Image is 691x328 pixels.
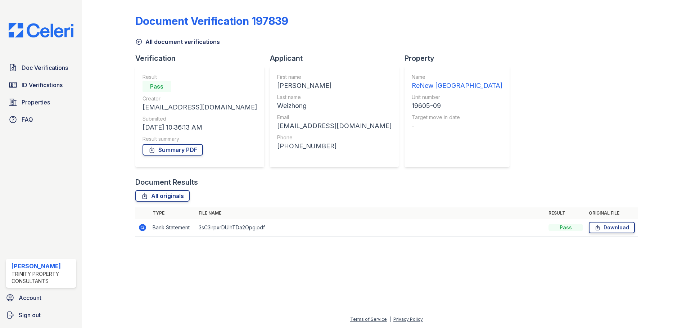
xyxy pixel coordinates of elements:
span: FAQ [22,115,33,124]
th: Type [150,207,196,219]
div: Pass [548,224,583,231]
a: All document verifications [135,37,220,46]
th: Result [546,207,586,219]
div: Result [143,73,257,81]
a: Sign out [3,308,79,322]
div: Result summary [143,135,257,143]
span: ID Verifications [22,81,63,89]
div: [DATE] 10:36:13 AM [143,122,257,132]
div: Creator [143,95,257,102]
div: Unit number [412,94,502,101]
div: [EMAIL_ADDRESS][DOMAIN_NAME] [277,121,392,131]
div: Verification [135,53,270,63]
a: Terms of Service [350,316,387,322]
div: Target move in date [412,114,502,121]
div: Document Results [135,177,198,187]
td: 3sC3irpxrDUlhTDa2Opg.pdf [196,219,546,237]
div: Property [405,53,515,63]
div: [PERSON_NAME] [12,262,73,270]
div: Submitted [143,115,257,122]
a: FAQ [6,112,76,127]
a: Properties [6,95,76,109]
span: Properties [22,98,50,107]
a: All originals [135,190,190,202]
div: Email [277,114,392,121]
div: Document Verification 197839 [135,14,288,27]
div: | [389,316,391,322]
td: Bank Statement [150,219,196,237]
div: First name [277,73,392,81]
img: CE_Logo_Blue-a8612792a0a2168367f1c8372b55b34899dd931a85d93a1a3d3e32e68fde9ad4.png [3,23,79,37]
th: File name [196,207,546,219]
th: Original file [586,207,638,219]
div: [PHONE_NUMBER] [277,141,392,151]
a: Account [3,291,79,305]
div: Phone [277,134,392,141]
div: [EMAIL_ADDRESS][DOMAIN_NAME] [143,102,257,112]
span: Doc Verifications [22,63,68,72]
a: Summary PDF [143,144,203,156]
a: Doc Verifications [6,60,76,75]
div: ReNew [GEOGRAPHIC_DATA] [412,81,502,91]
div: Name [412,73,502,81]
a: Privacy Policy [393,316,423,322]
div: Weizhong [277,101,392,111]
span: Sign out [19,311,41,319]
span: Account [19,293,41,302]
a: ID Verifications [6,78,76,92]
div: Pass [143,81,171,92]
div: Applicant [270,53,405,63]
div: Last name [277,94,392,101]
div: [PERSON_NAME] [277,81,392,91]
a: Name ReNew [GEOGRAPHIC_DATA] [412,73,502,91]
a: Download [589,222,635,233]
div: Trinity Property Consultants [12,270,73,285]
div: - [412,121,502,131]
div: 19605-09 [412,101,502,111]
